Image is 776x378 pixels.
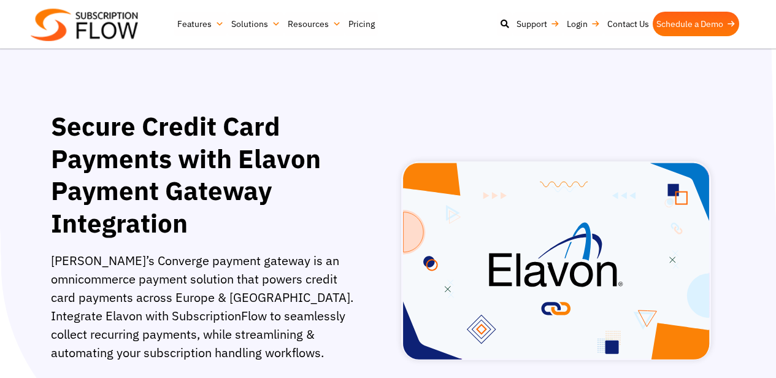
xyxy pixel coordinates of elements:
a: Solutions [228,12,284,36]
a: Support [513,12,563,36]
a: Resources [284,12,345,36]
a: Features [174,12,228,36]
h1: Secure Credit Card Payments with Elavon Payment Gateway Integration [51,110,356,239]
a: Pricing [345,12,378,36]
img: Subscriptionflow [31,9,138,41]
a: Contact Us [604,12,653,36]
p: [PERSON_NAME]’s Converge payment gateway is an omnicommerce payment solution that powers credit c... [51,252,356,374]
img: Subscriptionflow-and-Elavon [401,161,711,360]
a: Schedule a Demo [653,12,739,36]
a: Login [563,12,604,36]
